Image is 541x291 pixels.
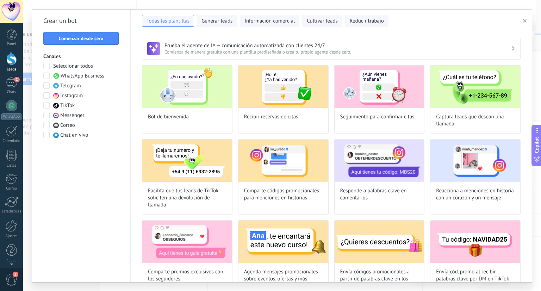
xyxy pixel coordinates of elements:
span: WhatsApp Business [61,73,104,80]
span: Bot de bienvenida [148,113,189,120]
span: Seleccionar todos [53,63,93,70]
img: Agenda mensajes promocionales sobre eventos, ofertas y más [238,221,328,263]
img: Comparte códigos promocionales para menciones en historias [238,140,328,182]
h3: Canales [43,53,119,60]
img: Captura leads que desean una llamada [430,66,520,108]
img: Envía códigos promocionales a partir de palabras clave en los mensajes [335,221,424,263]
div: WhatsApp [1,113,21,120]
div: Estadísticas [1,209,22,214]
button: Cultivar leads [302,15,342,27]
div: Leads [1,67,22,72]
span: Reacciona a menciones en historia con un corazón y un mensaje [436,187,515,202]
h2: Crear un bot [43,15,119,26]
span: Todas las plantillas [147,18,189,25]
img: Seguimiento para confirmar citas [335,66,424,108]
span: Telegram [60,82,81,89]
button: Todas las plantillas [142,15,194,27]
span: Envía cód. promo al recibir palabras clave por DM en TikTok [436,268,515,283]
button: Generar leads [197,15,237,27]
img: Comparte premios exclusivos con los seguidores [142,221,232,263]
span: Recibir reservas de citas [244,113,298,120]
span: 2 [13,272,18,277]
span: Agenda mensajes promocionales sobre eventos, ofertas y más [244,268,323,283]
span: Seguimiento para confirmar citas [340,113,415,120]
span: Comparte premios exclusivos con los seguidores [148,268,226,283]
img: Bot de bienvenida [142,66,232,108]
span: Comenzar desde cero [59,36,104,41]
span: Comienza de manera gratuita con una plantilla prediseñada o crea tu propio agente desde cero. [164,49,511,55]
div: Listas [1,163,22,168]
img: Responde a palabras clave en comentarios [335,140,424,182]
button: Información comercial [240,15,299,27]
span: Instagram [60,92,83,99]
span: Cultivar leads [307,18,337,25]
span: Chat en vivo [60,132,88,139]
span: Copilot [533,137,540,153]
img: Recibir reservas de citas [238,66,328,108]
button: Reducir trabajo [345,15,388,27]
div: Calendario [1,139,22,143]
div: Correo [1,186,22,191]
img: Reacciona a menciones en historia con un corazón y un mensaje [430,140,520,182]
img: Envía cód. promo al recibir palabras clave por DM en TikTok [430,221,520,263]
span: Correo [60,122,75,129]
span: Información comercial [244,18,295,25]
span: Envía códigos promocionales a partir de palabras clave en los mensajes [340,268,419,290]
div: Chats [1,90,22,94]
span: TikTok [60,102,75,109]
span: 2 [14,77,20,82]
div: Panel [1,42,22,47]
div: Ajustes [1,234,22,239]
span: Comparte códigos promocionales para menciones en historias [244,187,323,202]
button: Comenzar desde cero [43,32,119,45]
h3: Prueba el agente de IA — comunicación automatizada con clientes 24/7 [164,42,511,49]
span: Reducir trabajo [350,18,384,25]
span: Generar leads [201,18,232,25]
span: Responde a palabras clave en comentarios [340,187,419,202]
span: Captura leads que desean una llamada [436,113,515,128]
img: Facilita que tus leads de TikTok soliciten una devolución de llamada [142,140,232,182]
span: Messenger [60,112,85,119]
span: Facilita que tus leads de TikTok soliciten una devolución de llamada [148,187,226,209]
